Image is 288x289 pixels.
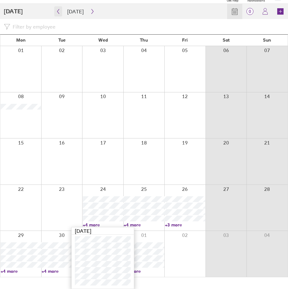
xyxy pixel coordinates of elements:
[242,9,258,14] span: 0
[242,4,258,19] a: 0
[98,37,108,43] span: Wed
[62,6,89,17] button: [DATE]
[16,37,26,43] span: Mon
[223,37,230,43] span: Sat
[42,268,82,274] a: +4 more
[1,268,41,274] a: +4 more
[124,222,164,228] a: +4 more
[182,37,188,43] span: Fri
[165,222,205,228] a: +3 more
[58,37,66,43] span: Tue
[83,222,123,228] a: +4 more
[124,268,164,274] a: +4 more
[72,227,134,235] div: [DATE]
[263,37,271,43] span: Sun
[10,21,284,32] input: Filter by employee
[140,37,148,43] span: Thu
